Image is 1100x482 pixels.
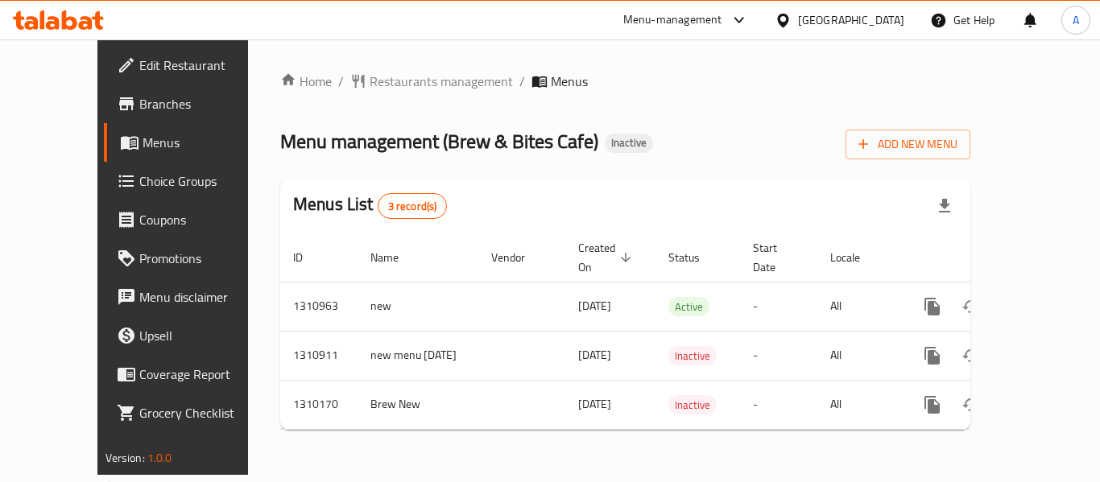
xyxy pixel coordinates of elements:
td: 1310170 [280,380,358,429]
td: new menu [DATE] [358,331,478,380]
td: - [740,380,817,429]
span: Menus [143,133,268,152]
th: Actions [900,233,1081,282]
span: Vendor [491,248,546,267]
span: Menus [551,72,588,91]
li: / [338,72,344,91]
span: 1.0.0 [147,447,172,468]
td: All [817,282,900,331]
button: Change Status [952,385,990,424]
span: [DATE] [578,295,611,316]
a: Coupons [104,200,281,239]
table: enhanced table [280,233,1081,430]
a: Branches [104,84,281,123]
button: more [913,287,952,326]
span: Locale [830,248,881,267]
span: A [1073,11,1079,29]
a: Menus [104,123,281,162]
span: Status [668,248,721,267]
button: more [913,385,952,424]
span: Add New Menu [858,134,957,154]
button: Change Status [952,336,990,375]
span: 3 record(s) [378,199,447,214]
span: Active [668,298,709,316]
td: - [740,331,817,380]
span: Branches [139,94,268,113]
td: Brew New [358,380,478,429]
nav: breadcrumb [280,72,970,91]
span: Promotions [139,249,268,268]
span: Inactive [605,136,653,150]
span: Version: [105,447,145,468]
a: Edit Restaurant [104,46,281,84]
a: Menu disclaimer [104,278,281,316]
span: Upsell [139,326,268,345]
button: Change Status [952,287,990,326]
a: Home [280,72,332,91]
div: [GEOGRAPHIC_DATA] [798,11,904,29]
span: Inactive [668,396,717,414]
span: Menu disclaimer [139,287,268,307]
td: 1310911 [280,331,358,380]
span: Start Date [753,238,798,277]
div: Export file [925,187,964,225]
span: Inactive [668,347,717,365]
div: Total records count [378,193,448,219]
td: new [358,282,478,331]
td: All [817,380,900,429]
a: Restaurants management [350,72,513,91]
li: / [519,72,525,91]
button: Add New Menu [846,130,970,159]
span: [DATE] [578,393,611,414]
h2: Menus List [293,192,447,219]
div: Active [668,297,709,316]
span: Coupons [139,210,268,229]
div: Inactive [605,134,653,153]
td: 1310963 [280,282,358,331]
div: Inactive [668,395,717,414]
span: Name [370,248,420,267]
div: Inactive [668,346,717,365]
a: Grocery Checklist [104,393,281,432]
span: Choice Groups [139,171,268,191]
span: Menu management ( Brew & Bites Cafe ) [280,123,598,159]
span: Restaurants management [370,72,513,91]
span: Created On [578,238,636,277]
span: Edit Restaurant [139,56,268,75]
span: ID [293,248,324,267]
a: Coverage Report [104,355,281,393]
a: Promotions [104,239,281,278]
span: [DATE] [578,344,611,365]
span: Grocery Checklist [139,403,268,422]
a: Choice Groups [104,162,281,200]
button: more [913,336,952,375]
td: - [740,282,817,331]
a: Upsell [104,316,281,355]
span: Coverage Report [139,365,268,384]
div: Menu-management [623,10,722,30]
td: All [817,331,900,380]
